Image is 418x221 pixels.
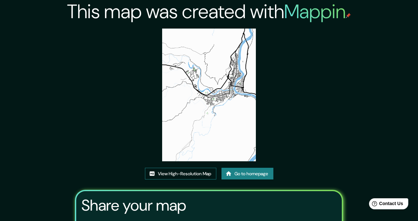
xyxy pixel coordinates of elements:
[162,29,256,161] img: created-map
[221,168,273,180] a: Go to homepage
[346,13,351,18] img: mappin-pin
[360,196,411,214] iframe: Help widget launcher
[145,168,216,180] a: View High-Resolution Map
[81,196,186,215] h3: Share your map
